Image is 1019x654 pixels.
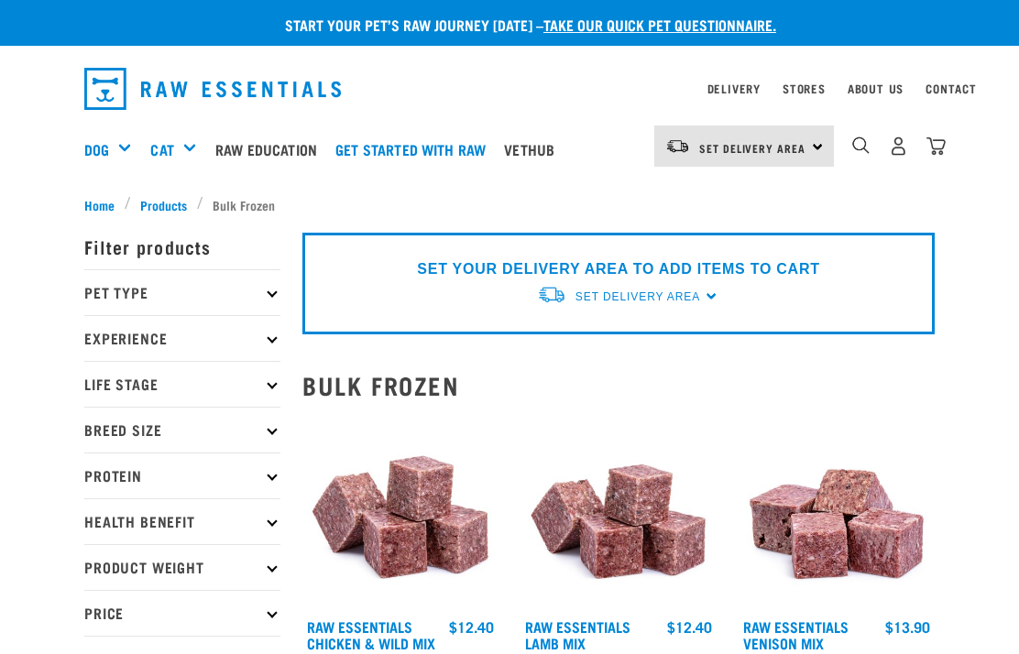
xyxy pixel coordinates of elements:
div: $12.40 [449,618,494,635]
img: Pile Of Cubed Chicken Wild Meat Mix [302,413,499,609]
a: About Us [848,85,904,92]
h2: Bulk Frozen [302,371,935,399]
p: Health Benefit [84,498,280,544]
p: Pet Type [84,269,280,315]
div: $12.40 [667,618,712,635]
a: Get started with Raw [331,113,499,186]
img: user.png [889,136,908,156]
img: van-moving.png [665,138,690,155]
nav: dropdown navigation [70,60,949,117]
a: Products [131,195,197,214]
p: Experience [84,315,280,361]
a: Stores [783,85,826,92]
img: home-icon-1@2x.png [852,136,870,154]
a: Raw Essentials Lamb Mix [525,622,630,647]
p: SET YOUR DELIVERY AREA TO ADD ITEMS TO CART [417,258,819,280]
img: 1113 RE Venison Mix 01 [739,413,935,609]
span: Set Delivery Area [699,145,805,151]
a: Vethub [499,113,568,186]
a: Raw Essentials Venison Mix [743,622,849,647]
img: van-moving.png [537,285,566,304]
span: Products [140,195,187,214]
img: home-icon@2x.png [926,136,946,156]
a: Delivery [707,85,761,92]
p: Product Weight [84,544,280,590]
a: Raw Essentials Chicken & Wild Mix [307,622,435,647]
div: $13.90 [885,618,930,635]
a: take our quick pet questionnaire. [543,20,776,28]
a: Cat [150,138,173,160]
p: Life Stage [84,361,280,407]
span: Home [84,195,115,214]
p: Breed Size [84,407,280,452]
img: ?1041 RE Lamb Mix 01 [520,413,717,609]
p: Price [84,590,280,636]
p: Protein [84,452,280,498]
a: Dog [84,138,109,160]
a: Contact [926,85,977,92]
img: Raw Essentials Logo [84,68,341,110]
a: Raw Education [211,113,331,186]
nav: breadcrumbs [84,195,935,214]
a: Home [84,195,125,214]
span: Set Delivery Area [575,290,700,303]
p: Filter products [84,223,280,269]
